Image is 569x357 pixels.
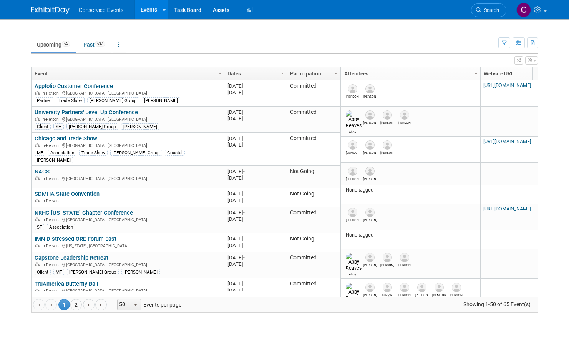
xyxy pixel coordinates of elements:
[62,41,70,47] span: 65
[483,82,531,88] a: [URL][DOMAIN_NAME]
[35,90,221,96] div: [GEOGRAPHIC_DATA], [GEOGRAPHIC_DATA]
[35,235,116,242] a: IMN Distressed CRE Forum East
[35,242,221,249] div: [US_STATE], [GEOGRAPHIC_DATA]
[348,167,357,176] img: Brandon Sisson
[227,89,283,96] div: [DATE]
[363,120,377,125] div: Jennifer Love
[363,262,377,267] div: Darby Richins
[363,292,377,297] div: Jeffrey Smedley
[332,67,340,78] a: Column Settings
[380,292,394,297] div: Kaleigh Burlingame
[227,142,283,148] div: [DATE]
[35,175,221,182] div: [GEOGRAPHIC_DATA], [GEOGRAPHIC_DATA]
[383,253,392,262] img: Rachel Galloway
[107,299,189,310] span: Events per page
[243,236,245,242] span: -
[58,299,70,310] span: 1
[435,283,444,292] img: Christian Hoegh-Guldberg
[35,262,40,266] img: In-Person Event
[365,167,375,176] img: Becky Haakenson
[70,299,82,310] a: 2
[363,217,377,222] div: Zach Beck
[227,216,283,222] div: [DATE]
[243,168,245,174] span: -
[35,261,221,268] div: [GEOGRAPHIC_DATA], [GEOGRAPHIC_DATA]
[67,269,119,275] div: [PERSON_NAME] Group
[98,302,104,308] span: Go to the last page
[227,109,283,115] div: [DATE]
[227,83,283,89] div: [DATE]
[287,252,340,278] td: Committed
[227,67,282,80] a: Dates
[243,255,245,260] span: -
[45,299,57,310] a: Go to the previous page
[79,150,108,156] div: Trade Show
[398,120,411,125] div: Alex Angiulo
[53,123,64,130] div: SH
[346,129,359,134] div: Abby Reaves
[95,41,105,47] span: 637
[227,280,283,287] div: [DATE]
[472,67,480,78] a: Column Settings
[86,302,92,308] span: Go to the next page
[121,269,160,275] div: [PERSON_NAME]
[344,187,477,193] div: None tagged
[287,207,340,233] td: Committed
[35,97,53,103] div: Partner
[227,115,283,122] div: [DATE]
[287,133,340,166] td: Committed
[41,91,61,96] span: In-Person
[31,37,76,52] a: Upcoming65
[278,67,287,78] a: Column Settings
[380,262,394,267] div: Rachel Galloway
[363,176,377,181] div: Becky Haakenson
[216,67,224,78] a: Column Settings
[516,3,531,17] img: Chris Ogletree
[48,302,54,308] span: Go to the previous page
[471,3,506,17] a: Search
[363,93,377,98] div: Jana Jardine
[346,150,359,155] div: Christian Hoegh-Guldberg
[243,281,245,287] span: -
[473,70,479,77] span: Column Settings
[95,299,107,310] a: Go to the last page
[346,110,362,129] img: Abby Reaves
[450,292,463,297] div: Zach Beck
[415,292,428,297] div: Jerry Davis
[35,116,221,122] div: [GEOGRAPHIC_DATA], [GEOGRAPHIC_DATA]
[243,109,245,115] span: -
[333,70,339,77] span: Column Settings
[35,150,45,156] div: MF
[365,283,375,292] img: Jeffrey Smedley
[35,190,100,197] a: SDMHA State Convention
[346,93,359,98] div: Justin Brady
[227,168,283,175] div: [DATE]
[35,280,98,287] a: TruAmerica Butterfly Ball
[227,175,283,181] div: [DATE]
[35,168,50,175] a: NACS
[35,109,138,116] a: University Partners' Level Up Conference
[35,269,51,275] div: Client
[35,142,221,148] div: [GEOGRAPHIC_DATA], [GEOGRAPHIC_DATA]
[344,232,477,238] div: None tagged
[348,208,357,217] img: Brady Robertson
[227,209,283,216] div: [DATE]
[35,216,221,223] div: [GEOGRAPHIC_DATA], [GEOGRAPHIC_DATA]
[365,253,375,262] img: Darby Richins
[41,244,61,249] span: In-Person
[243,83,245,89] span: -
[41,289,61,294] span: In-Person
[348,84,357,93] img: Justin Brady
[363,150,377,155] div: Kristine Kehoe
[41,117,61,122] span: In-Person
[243,191,245,197] span: -
[35,224,44,230] div: SF
[133,302,139,308] span: select
[35,244,40,247] img: In-Person Event
[432,292,446,297] div: Christian Hoegh-Guldberg
[365,208,375,217] img: Zach Beck
[41,176,61,181] span: In-Person
[227,287,283,294] div: [DATE]
[529,67,538,78] a: Column Settings
[365,84,375,93] img: Jana Jardine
